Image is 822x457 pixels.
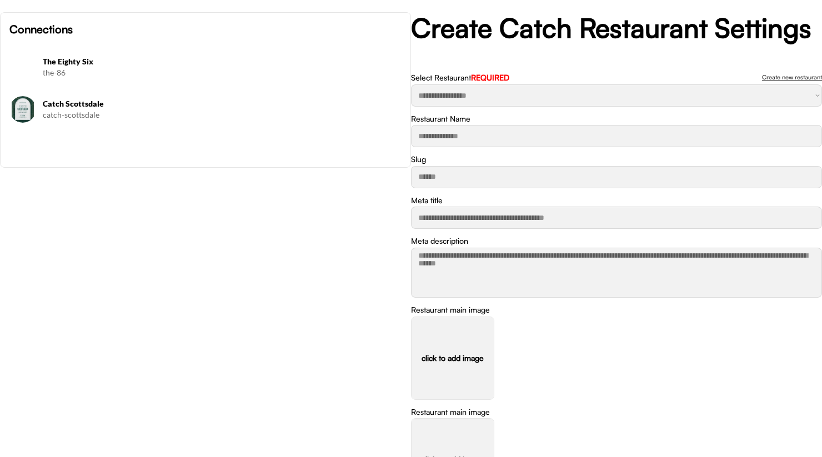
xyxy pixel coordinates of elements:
h6: Catch Scottsdale [43,98,402,109]
div: Select Restaurant [411,72,509,83]
div: Restaurant main image [411,406,490,418]
h6: The Eighty Six [43,56,402,67]
div: Meta description [411,235,468,247]
h6: Connections [9,22,402,37]
img: Screenshot%202025-08-11%20at%2010.33.52%E2%80%AFAM.png [9,54,36,81]
div: Slug [411,154,426,165]
div: Restaurant main image [411,304,490,315]
div: Create new restaurant [762,74,822,81]
img: Catch%20Scottsdale%20VIP%20Invite%20V3-02.png [9,96,36,123]
h2: Create Catch Restaurant Settings [411,12,822,44]
div: Meta title [411,195,443,206]
div: catch-scottsdale [43,109,402,120]
font: REQUIRED [471,73,509,82]
div: Restaurant Name [411,113,470,124]
div: the-86 [43,67,402,78]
